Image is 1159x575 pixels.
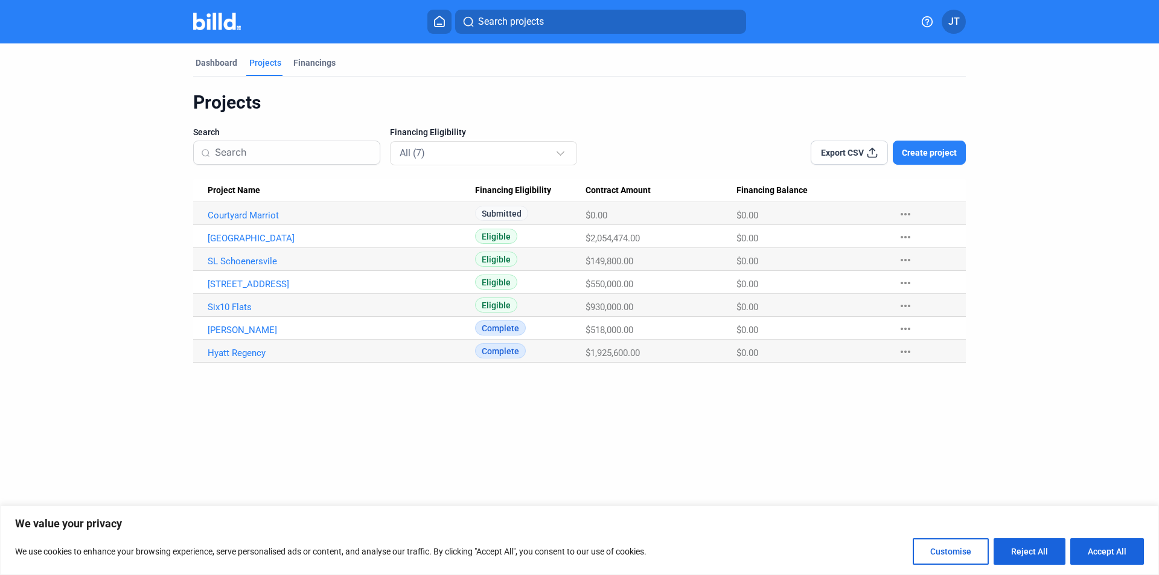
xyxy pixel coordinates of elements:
span: Contract Amount [586,185,651,196]
span: $2,054,474.00 [586,233,640,244]
span: $518,000.00 [586,325,633,335]
button: Reject All [994,538,1065,565]
a: [STREET_ADDRESS] [208,279,475,290]
span: Eligible [475,297,517,313]
mat-icon: more_horiz [898,230,913,244]
span: $1,925,600.00 [586,348,640,358]
a: Six10 Flats [208,302,475,313]
a: [GEOGRAPHIC_DATA] [208,233,475,244]
mat-select-trigger: All (7) [400,147,425,159]
div: Projects [193,91,966,114]
span: $0.00 [736,348,758,358]
span: Create project [902,147,957,159]
span: $550,000.00 [586,279,633,290]
mat-icon: more_horiz [898,299,913,313]
a: Hyatt Regency [208,348,475,358]
span: Eligible [475,229,517,244]
mat-icon: more_horiz [898,253,913,267]
mat-icon: more_horiz [898,322,913,336]
span: Financing Eligibility [475,185,551,196]
span: Project Name [208,185,260,196]
div: Projects [249,57,281,69]
a: SL Schoenersvile [208,256,475,267]
p: We use cookies to enhance your browsing experience, serve personalised ads or content, and analys... [15,544,647,559]
button: Accept All [1070,538,1144,565]
span: JT [948,14,960,29]
span: Complete [475,320,526,335]
span: $0.00 [586,210,607,221]
button: Customise [913,538,989,565]
span: Eligible [475,252,517,267]
a: Courtyard Marriot [208,210,475,221]
span: Financing Balance [736,185,808,196]
mat-icon: more_horiz [898,276,913,290]
div: Financing Eligibility [475,185,586,196]
button: Search projects [455,10,746,34]
input: Search [215,140,372,165]
span: $0.00 [736,256,758,267]
button: JT [942,10,966,34]
mat-icon: more_horiz [898,345,913,359]
span: Complete [475,343,526,358]
span: $149,800.00 [586,256,633,267]
span: Financing Eligibility [390,126,466,138]
span: $0.00 [736,233,758,244]
span: $0.00 [736,302,758,313]
span: Export CSV [821,147,864,159]
span: Eligible [475,275,517,290]
span: $930,000.00 [586,302,633,313]
mat-icon: more_horiz [898,207,913,221]
div: Financing Balance [736,185,886,196]
a: [PERSON_NAME] [208,325,475,335]
img: Billd Company Logo [193,13,241,30]
div: Financings [293,57,336,69]
span: Search [193,126,220,138]
button: Create project [893,141,966,165]
span: Submitted [475,206,528,221]
span: $0.00 [736,210,758,221]
span: Search projects [478,14,544,29]
div: Dashboard [196,57,237,69]
div: Project Name [208,185,475,196]
div: Contract Amount [586,185,736,196]
span: $0.00 [736,279,758,290]
p: We value your privacy [15,516,1144,531]
button: Export CSV [811,141,888,165]
span: $0.00 [736,325,758,335]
